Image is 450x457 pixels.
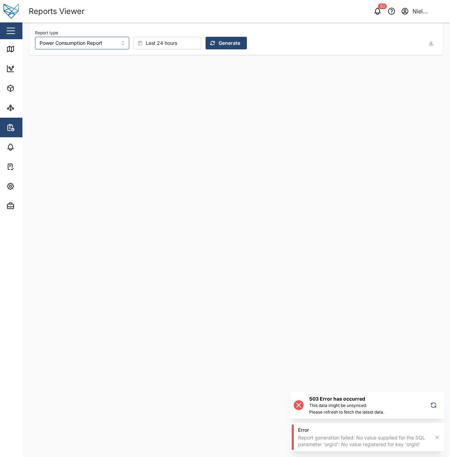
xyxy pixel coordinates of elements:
[18,104,35,112] div: Sites
[309,409,384,416] div: Please refresh to fetch the latest data.
[18,65,50,72] div: Dashboard
[298,427,430,434] div: Error
[29,5,84,18] div: Reports Viewer
[309,402,384,409] div: This data might be unsynced.
[133,37,201,49] button: Last 24 hours
[146,37,177,49] span: Last 24 hours
[401,6,444,16] button: Niel Principe
[206,37,247,49] button: Generate
[18,163,37,171] div: Tasks
[219,37,240,49] span: Generate
[18,45,34,53] div: Map
[18,143,40,151] div: Alarms
[309,395,384,402] h6: 503 Error has occurred
[18,124,42,131] div: Reports
[4,4,19,19] img: Main Logo
[35,37,129,49] input: Choose a Report Type
[18,84,40,92] div: Assets
[18,202,39,210] div: Admin
[378,4,387,9] div: 50
[35,30,58,35] label: Report type
[18,182,43,190] div: Settings
[298,434,430,448] div: Report generation failed: No value supplied for the SQL parameter 'orgId': No value registered fo...
[413,7,444,16] div: Niel Principe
